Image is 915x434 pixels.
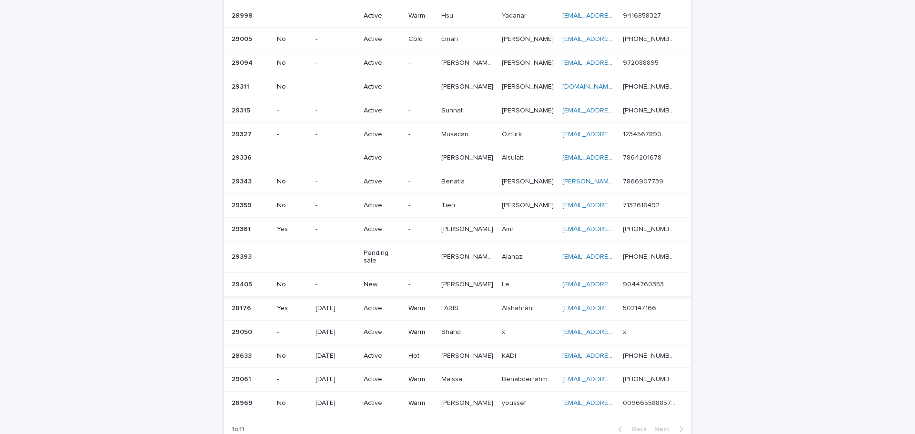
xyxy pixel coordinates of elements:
[623,152,663,162] p: 7864201678
[364,35,400,43] p: Active
[277,399,308,407] p: No
[562,281,670,288] a: [EMAIL_ADDRESS][DOMAIN_NAME]
[562,83,722,90] a: [DOMAIN_NAME][EMAIL_ADDRESS][DOMAIN_NAME]
[315,35,356,43] p: -
[364,249,400,265] p: Pending sale
[277,178,308,186] p: No
[232,129,254,139] p: 29327
[364,281,400,289] p: New
[623,129,663,139] p: 1234567890
[232,350,254,360] p: 28633
[562,376,670,383] a: [EMAIL_ADDRESS][DOMAIN_NAME]
[408,178,434,186] p: -
[408,304,434,313] p: Warm
[224,28,691,51] tr: 2900529005 No-ActiveColdEmanEman [PERSON_NAME][PERSON_NAME] [EMAIL_ADDRESS][PERSON_NAME][DOMAIN_N...
[315,281,356,289] p: -
[224,4,691,28] tr: 2899828998 --ActiveWarmHsuHsu YadanarYadanar [EMAIL_ADDRESS][DOMAIN_NAME] 94168583279416858327
[364,131,400,139] p: Active
[224,241,691,273] tr: 2939329393 --Pending sale-[PERSON_NAME] S[PERSON_NAME] S AlanaziAlanazi [EMAIL_ADDRESS][DOMAIN_NA...
[232,223,253,233] p: 29361
[441,373,464,384] p: Maissa
[623,81,678,91] p: [PHONE_NUMBER]
[232,373,253,384] p: 29061
[277,202,308,210] p: No
[315,59,356,67] p: -
[441,326,463,336] p: Shahd
[315,12,356,20] p: -
[562,226,670,232] a: [EMAIL_ADDRESS][DOMAIN_NAME]
[502,350,518,360] p: KADI
[364,225,400,233] p: Active
[408,375,434,384] p: Warm
[562,253,670,260] a: [EMAIL_ADDRESS][DOMAIN_NAME]
[623,200,661,210] p: 7132618492
[315,178,356,186] p: -
[562,36,722,42] a: [EMAIL_ADDRESS][PERSON_NAME][DOMAIN_NAME]
[623,373,678,384] p: [PHONE_NUMBER]
[408,399,434,407] p: Warm
[408,352,434,360] p: Hot
[623,223,678,233] p: [PHONE_NUMBER]
[562,131,670,138] a: [EMAIL_ADDRESS][DOMAIN_NAME]
[623,303,658,313] p: 502147166
[364,352,400,360] p: Active
[626,426,647,433] span: Back
[224,51,691,75] tr: 2909429094 No-Active-[PERSON_NAME] [PERSON_NAME][PERSON_NAME] [PERSON_NAME] [PERSON_NAME][PERSON_...
[441,105,465,115] p: Sunnat
[224,273,691,297] tr: 2940529405 No-New-[PERSON_NAME][PERSON_NAME] LeLe [EMAIL_ADDRESS][DOMAIN_NAME] 90447603539044760353
[277,253,308,261] p: -
[224,296,691,320] tr: 2817628176 Yes[DATE]ActiveWarmFARISFARIS AlshahraniAlshahrani [EMAIL_ADDRESS][DOMAIN_NAME] 502147...
[441,152,495,162] p: [PERSON_NAME]
[623,326,628,336] p: x
[502,152,527,162] p: Alsulaiti
[364,304,400,313] p: Active
[277,83,308,91] p: No
[408,107,434,115] p: -
[364,12,400,20] p: Active
[502,326,507,336] p: x
[224,344,691,368] tr: 2863328633 No[DATE]ActiveHot[PERSON_NAME][PERSON_NAME] KADIKADI [EMAIL_ADDRESS][DOMAIN_NAME] [PHO...
[315,154,356,162] p: -
[502,33,556,43] p: [PERSON_NAME]
[502,279,511,289] p: Le
[364,202,400,210] p: Active
[408,131,434,139] p: -
[502,200,556,210] p: [PERSON_NAME]
[408,328,434,336] p: Warm
[502,81,556,91] p: [PERSON_NAME]
[623,57,661,67] p: 972088895
[277,59,308,67] p: No
[224,146,691,170] tr: 2933629336 --Active-[PERSON_NAME][PERSON_NAME] AlsulaitiAlsulaiti [EMAIL_ADDRESS][DOMAIN_NAME] 78...
[224,193,691,217] tr: 2935929359 No-Active-TienTien [PERSON_NAME][PERSON_NAME] [EMAIL_ADDRESS][DOMAIN_NAME] 71326184927...
[441,223,495,233] p: [PERSON_NAME]
[364,83,400,91] p: Active
[224,75,691,99] tr: 2931129311 No-Active-[PERSON_NAME][PERSON_NAME] [PERSON_NAME][PERSON_NAME] [DOMAIN_NAME][EMAIL_AD...
[502,373,557,384] p: Benabderrahmane
[502,303,536,313] p: Alshahrani
[364,375,400,384] p: Active
[408,202,434,210] p: -
[623,33,678,43] p: [PHONE_NUMBER]
[232,176,254,186] p: 29343
[232,105,252,115] p: 29315
[562,353,670,359] a: [EMAIL_ADDRESS][DOMAIN_NAME]
[502,223,516,233] p: Amr
[502,129,524,139] p: Öztürk
[562,178,722,185] a: [PERSON_NAME][EMAIL_ADDRESS][DOMAIN_NAME]
[277,131,308,139] p: -
[623,397,678,407] p: 00966558885719
[364,328,400,336] p: Active
[315,107,356,115] p: -
[441,350,495,360] p: [PERSON_NAME]
[224,320,691,344] tr: 2905029050 -[DATE]ActiveWarmShahdShahd xx [EMAIL_ADDRESS][DOMAIN_NAME] xx
[408,12,434,20] p: Warm
[408,83,434,91] p: -
[277,281,308,289] p: No
[315,304,356,313] p: [DATE]
[232,279,254,289] p: 29405
[315,225,356,233] p: -
[224,217,691,241] tr: 2936129361 Yes-Active-[PERSON_NAME][PERSON_NAME] AmrAmr [EMAIL_ADDRESS][DOMAIN_NAME] [PHONE_NUMBE...
[502,397,528,407] p: youssef
[408,253,434,261] p: -
[502,10,529,20] p: Yadanar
